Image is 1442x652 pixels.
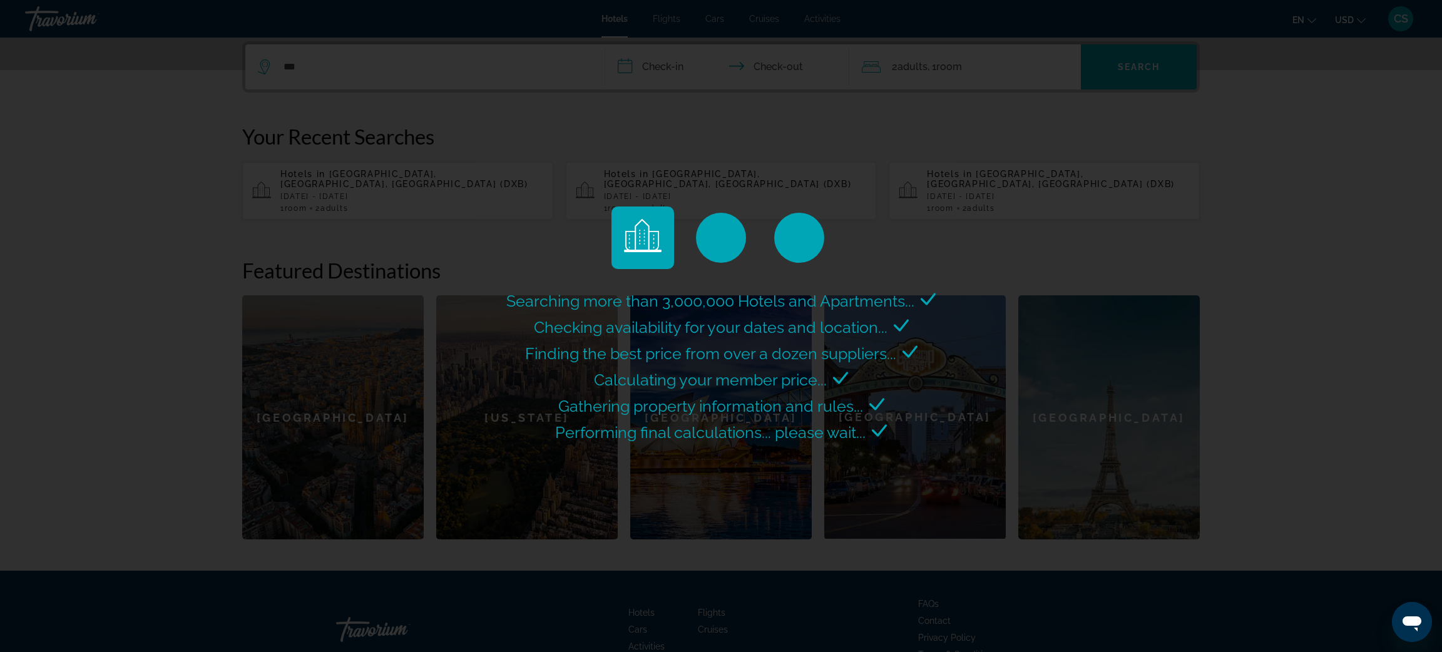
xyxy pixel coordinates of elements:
span: Performing final calculations... please wait... [555,423,866,442]
span: Gathering property information and rules... [558,397,863,415]
span: Searching more than 3,000,000 Hotels and Apartments... [506,292,914,310]
span: Finding the best price from over a dozen suppliers... [525,344,896,363]
span: Checking availability for your dates and location... [534,318,887,337]
iframe: Button to launch messaging window [1392,602,1432,642]
span: Calculating your member price... [594,370,827,389]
